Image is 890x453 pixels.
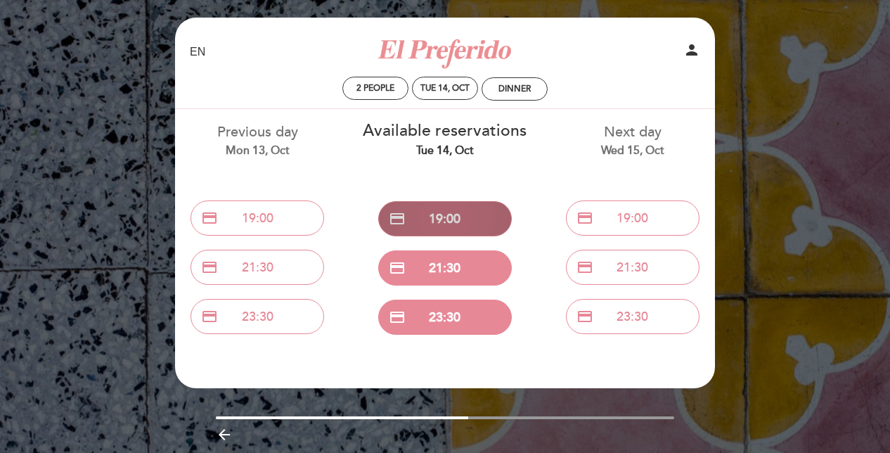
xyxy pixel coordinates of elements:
[683,42,700,63] button: person
[498,84,531,94] div: Dinner
[174,143,341,159] div: Mon 13, Oct
[549,143,716,159] div: Wed 15, Oct
[566,299,699,334] button: credit_card 23:30
[357,33,533,72] a: El Preferido
[566,200,699,236] button: credit_card 19:00
[576,259,593,276] span: credit_card
[576,308,593,325] span: credit_card
[420,83,470,94] div: Tue 14, Oct
[191,299,324,334] button: credit_card 23:30
[191,250,324,285] button: credit_card 21:30
[549,122,716,158] div: Next day
[566,250,699,285] button: credit_card 21:30
[201,308,218,325] span: credit_card
[683,42,700,58] i: person
[389,210,406,227] span: credit_card
[356,83,394,94] span: 2 people
[378,201,512,236] button: credit_card 19:00
[362,143,529,159] div: Tue 14, Oct
[576,210,593,226] span: credit_card
[191,200,324,236] button: credit_card 19:00
[378,250,512,286] button: credit_card 21:30
[174,122,341,158] div: Previous day
[201,259,218,276] span: credit_card
[216,426,233,443] i: arrow_backward
[201,210,218,226] span: credit_card
[362,120,529,159] div: Available reservations
[378,300,512,335] button: credit_card 23:30
[389,309,406,326] span: credit_card
[389,260,406,276] span: credit_card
